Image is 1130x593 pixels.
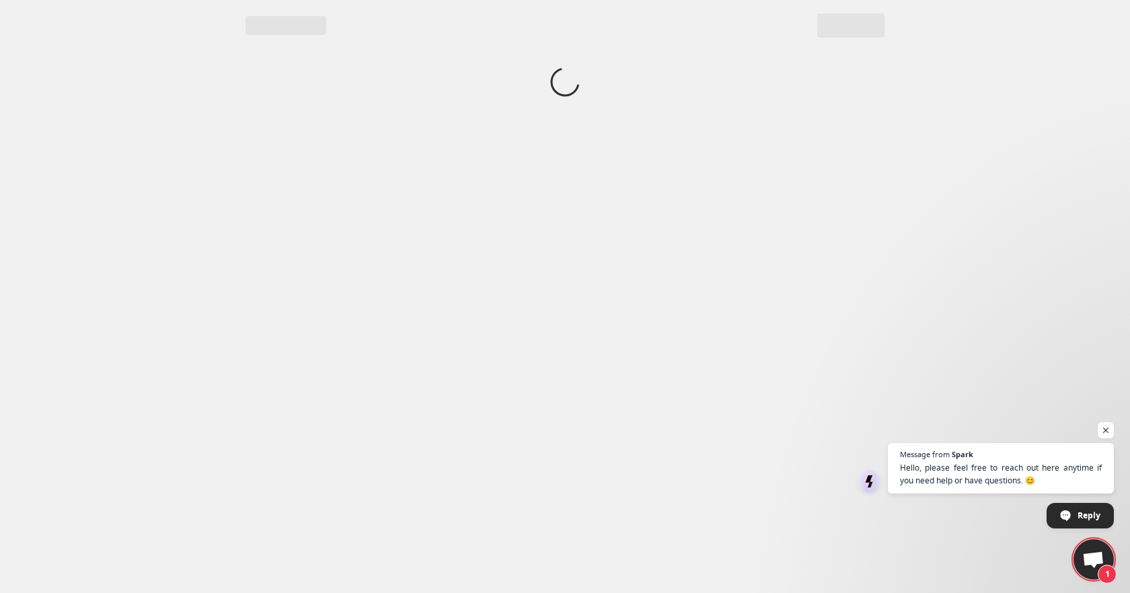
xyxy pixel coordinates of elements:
[1098,565,1117,584] span: 1
[900,450,950,458] span: Message from
[1073,539,1114,580] div: Open chat
[900,461,1102,487] span: Hello, please feel free to reach out here anytime if you need help or have questions. 😊
[1078,504,1100,527] span: Reply
[952,450,973,458] span: Spark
